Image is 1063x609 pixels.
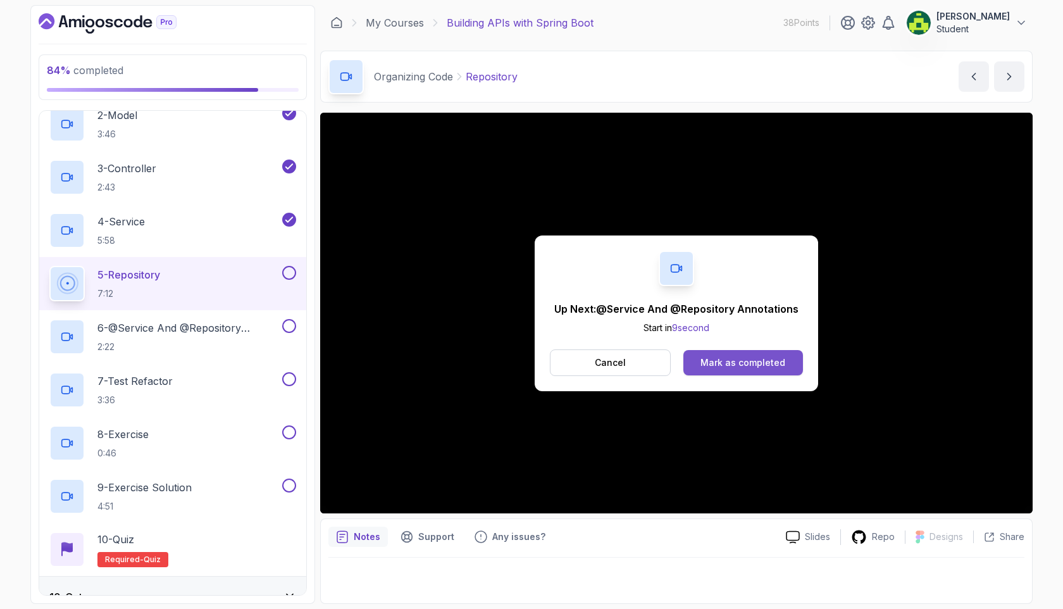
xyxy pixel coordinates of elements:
p: [PERSON_NAME] [936,10,1010,23]
p: Slides [805,531,830,543]
div: Mark as completed [700,356,785,369]
p: Building APIs with Spring Boot [447,15,594,30]
button: next content [994,61,1024,92]
p: Repository [466,69,518,84]
p: 3:46 [97,128,137,141]
p: Share [1000,531,1024,543]
p: Organizing Code [374,69,453,84]
button: previous content [959,61,989,92]
button: Share [973,531,1024,543]
button: 2-Model3:46 [49,106,296,142]
span: Required- [105,555,144,565]
button: Cancel [550,349,671,376]
button: notes button [328,527,388,547]
p: Support [418,531,454,543]
p: 2:22 [97,341,280,353]
button: user profile image[PERSON_NAME]Student [906,10,1028,35]
h3: 10 - Outro [49,589,92,605]
p: 6 - @Service And @Repository Annotations [97,320,280,336]
a: My Courses [366,15,424,30]
span: completed [47,64,123,77]
p: 5 - Repository [97,267,160,282]
button: 10-QuizRequired-quiz [49,532,296,567]
p: 5:58 [97,234,145,247]
span: 84 % [47,64,71,77]
p: Notes [354,531,380,543]
button: Feedback button [467,527,553,547]
p: 3:36 [97,394,173,406]
p: 0:46 [97,447,149,460]
a: Slides [776,531,840,544]
p: 8 - Exercise [97,427,149,442]
p: 7 - Test Refactor [97,374,173,389]
a: Dashboard [39,13,206,34]
iframe: 5 - Repository [320,113,1033,513]
button: Mark as completed [683,350,803,375]
p: 7:12 [97,287,160,300]
p: Any issues? [492,531,545,543]
p: Designs [929,531,963,543]
p: Repo [872,531,895,543]
p: 3 - Controller [97,161,156,176]
button: 3-Controller2:43 [49,160,296,195]
p: Cancel [595,356,626,369]
button: 9-Exercise Solution4:51 [49,479,296,514]
button: Support button [393,527,462,547]
p: Up Next: @Service And @Repository Annotations [554,301,799,317]
button: 6-@Service And @Repository Annotations2:22 [49,319,296,355]
span: quiz [144,555,161,565]
a: Repo [841,529,905,545]
a: Dashboard [330,16,343,29]
p: 4:51 [97,500,192,513]
p: 38 Points [783,16,819,29]
span: 9 second [672,322,709,333]
p: 9 - Exercise Solution [97,480,192,495]
button: 8-Exercise0:46 [49,425,296,461]
p: Student [936,23,1010,35]
button: 5-Repository7:12 [49,266,296,301]
button: 4-Service5:58 [49,213,296,248]
p: 2:43 [97,181,156,194]
p: 2 - Model [97,108,137,123]
img: user profile image [907,11,931,35]
p: 4 - Service [97,214,145,229]
p: Start in [554,322,799,334]
p: 10 - Quiz [97,532,134,547]
button: 7-Test Refactor3:36 [49,372,296,408]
